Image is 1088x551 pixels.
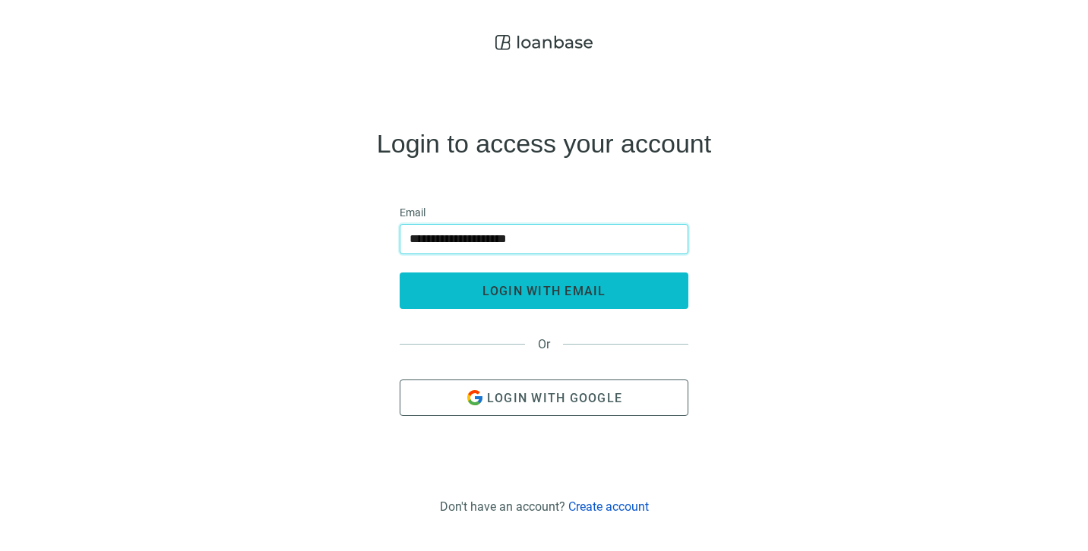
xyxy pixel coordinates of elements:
[568,499,649,514] a: Create account
[400,379,688,416] button: Login with Google
[487,391,622,405] span: Login with Google
[440,499,649,514] div: Don't have an account?
[377,131,711,156] h4: Login to access your account
[400,204,425,221] span: Email
[525,337,563,351] span: Or
[400,272,688,309] button: login with email
[482,284,606,298] span: login with email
